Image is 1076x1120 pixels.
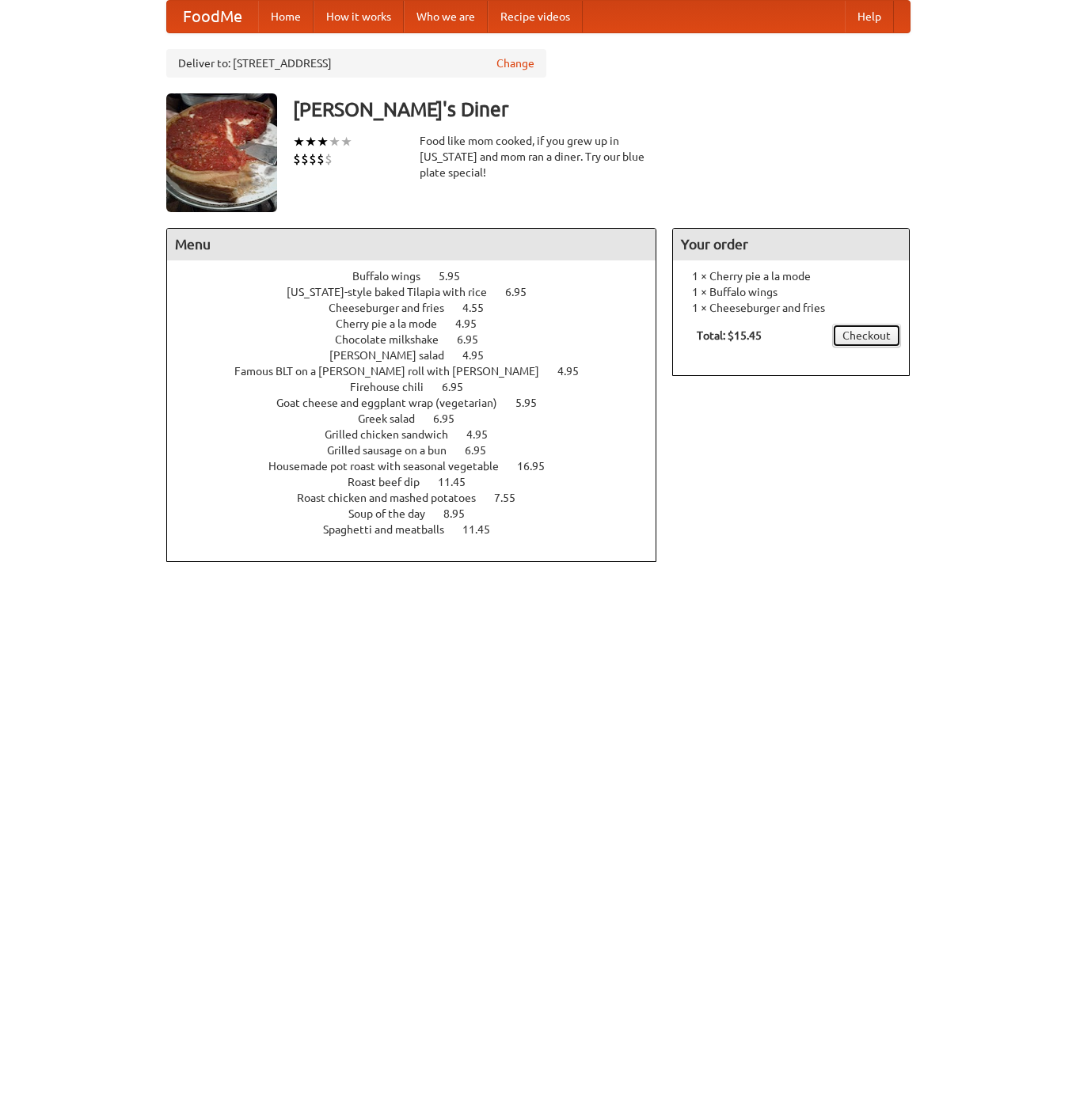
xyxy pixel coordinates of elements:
li: 1 × Cherry pie a la mode [681,268,901,284]
span: Famous BLT on a [PERSON_NAME] roll with [PERSON_NAME] [234,365,555,378]
span: Buffalo wings [352,270,436,283]
a: Famous BLT on a [PERSON_NAME] roll with [PERSON_NAME] 4.95 [234,365,608,378]
a: Recipe videos [488,1,583,32]
span: 6.95 [505,286,542,298]
li: ★ [329,133,340,150]
a: Goat cheese and eggplant wrap (vegetarian) 5.95 [276,397,566,409]
span: 6.95 [442,381,479,393]
span: 4.95 [557,365,595,378]
span: 11.45 [462,523,506,536]
span: 6.95 [465,444,502,457]
a: Grilled chicken sandwich 4.95 [325,428,517,441]
a: [PERSON_NAME] salad 4.95 [329,349,513,362]
span: Soup of the day [348,507,441,520]
a: Roast chicken and mashed potatoes 7.55 [297,492,545,504]
span: Cherry pie a la mode [336,317,453,330]
a: Grilled sausage on a bun 6.95 [327,444,515,457]
span: Greek salad [358,412,431,425]
a: Checkout [832,324,901,347]
span: 4.95 [466,428,504,441]
li: ★ [293,133,305,150]
span: 8.95 [443,507,481,520]
span: 7.55 [494,492,531,504]
h4: Your order [673,229,909,260]
span: 5.95 [515,397,553,409]
span: Cheeseburger and fries [329,302,460,314]
a: Greek salad 6.95 [358,412,484,425]
span: [US_STATE]-style baked Tilapia with rice [287,286,503,298]
a: Who we are [404,1,488,32]
a: Firehouse chili 6.95 [350,381,492,393]
a: Spaghetti and meatballs 11.45 [323,523,519,536]
a: Roast beef dip 11.45 [348,476,495,488]
span: Grilled chicken sandwich [325,428,464,441]
a: Soup of the day 8.95 [348,507,494,520]
span: Chocolate milkshake [335,333,454,346]
li: 1 × Cheeseburger and fries [681,300,901,316]
span: Housemade pot roast with seasonal vegetable [268,460,515,473]
div: Deliver to: [STREET_ADDRESS] [166,49,546,78]
span: Roast chicken and mashed potatoes [297,492,492,504]
li: 1 × Buffalo wings [681,284,901,300]
li: $ [301,150,309,168]
a: Housemade pot roast with seasonal vegetable 16.95 [268,460,574,473]
a: Help [845,1,894,32]
b: Total: $15.45 [697,329,762,342]
span: 11.45 [438,476,481,488]
li: $ [293,150,301,168]
a: FoodMe [167,1,258,32]
a: Change [496,55,534,71]
span: Firehouse chili [350,381,439,393]
img: angular.jpg [166,93,277,212]
span: 6.95 [433,412,470,425]
span: 4.55 [462,302,500,314]
a: [US_STATE]-style baked Tilapia with rice 6.95 [287,286,556,298]
li: $ [309,150,317,168]
span: [PERSON_NAME] salad [329,349,460,362]
li: $ [325,150,333,168]
li: ★ [340,133,352,150]
a: How it works [314,1,404,32]
span: Goat cheese and eggplant wrap (vegetarian) [276,397,513,409]
span: 5.95 [439,270,476,283]
span: Grilled sausage on a bun [327,444,462,457]
a: Home [258,1,314,32]
a: Chocolate milkshake 6.95 [335,333,508,346]
span: 6.95 [457,333,494,346]
h3: [PERSON_NAME]'s Diner [293,93,911,125]
li: ★ [317,133,329,150]
span: Spaghetti and meatballs [323,523,460,536]
span: Roast beef dip [348,476,435,488]
span: 4.95 [462,349,500,362]
a: Cherry pie a la mode 4.95 [336,317,506,330]
li: $ [317,150,325,168]
a: Buffalo wings 5.95 [352,270,489,283]
a: Cheeseburger and fries 4.55 [329,302,513,314]
h4: Menu [167,229,656,260]
li: ★ [305,133,317,150]
span: 16.95 [517,460,561,473]
div: Food like mom cooked, if you grew up in [US_STATE] and mom ran a diner. Try our blue plate special! [420,133,657,180]
span: 4.95 [455,317,492,330]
